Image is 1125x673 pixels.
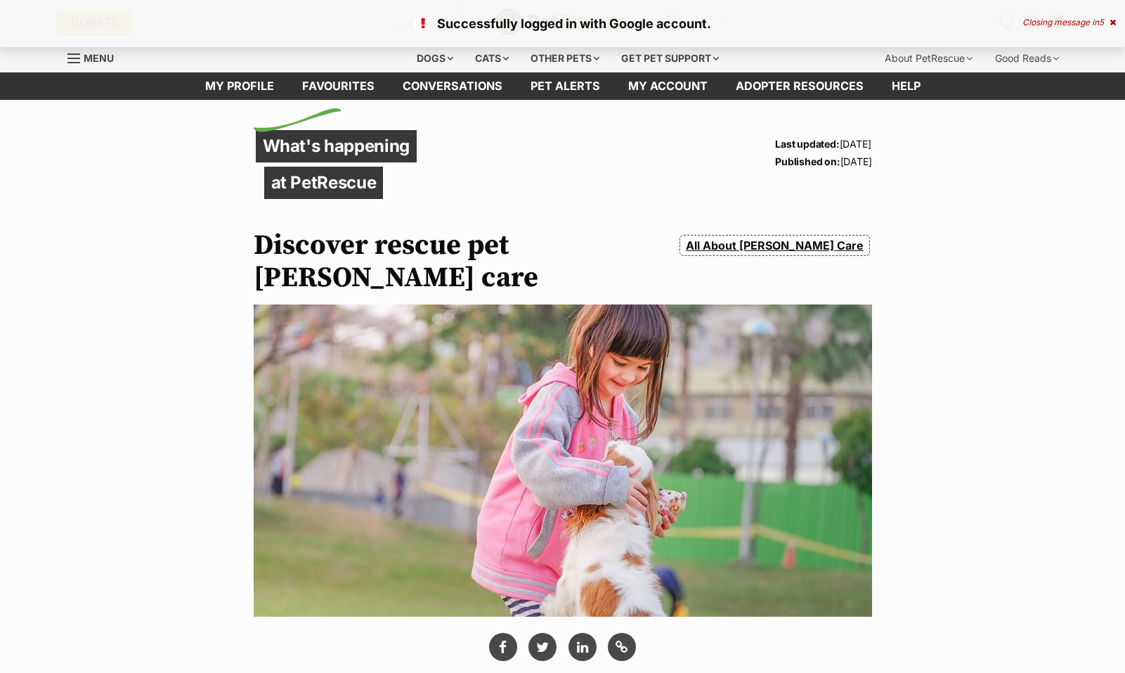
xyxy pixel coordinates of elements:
a: Adopter resources [722,72,878,100]
div: Cats [465,44,519,72]
a: Share via Twitter [528,633,557,661]
a: Share via Linkedin [568,633,597,661]
p: [DATE] [775,135,871,153]
img: elpvkaemgtlvellp7twb.jpg [254,305,872,617]
span: Menu [84,52,114,64]
div: About PetRescue [875,44,982,72]
a: Menu [67,44,124,70]
a: All About [PERSON_NAME] Care [679,235,869,256]
p: at PetRescue [264,167,384,199]
a: My profile [191,72,288,100]
a: My account [614,72,722,100]
h1: Discover rescue pet [PERSON_NAME] care [254,229,656,294]
strong: Last updated: [775,138,839,150]
strong: Published on: [775,155,840,167]
p: [DATE] [775,153,871,170]
a: Help [878,72,935,100]
p: What's happening [256,130,417,162]
img: decorative flick [254,108,342,132]
a: Pet alerts [516,72,614,100]
a: conversations [389,72,516,100]
a: Favourites [288,72,389,100]
button: Share via facebook [489,633,517,661]
div: Other pets [521,44,609,72]
button: Copy link [608,633,636,661]
div: Dogs [407,44,463,72]
div: Good Reads [985,44,1069,72]
div: Get pet support [611,44,729,72]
